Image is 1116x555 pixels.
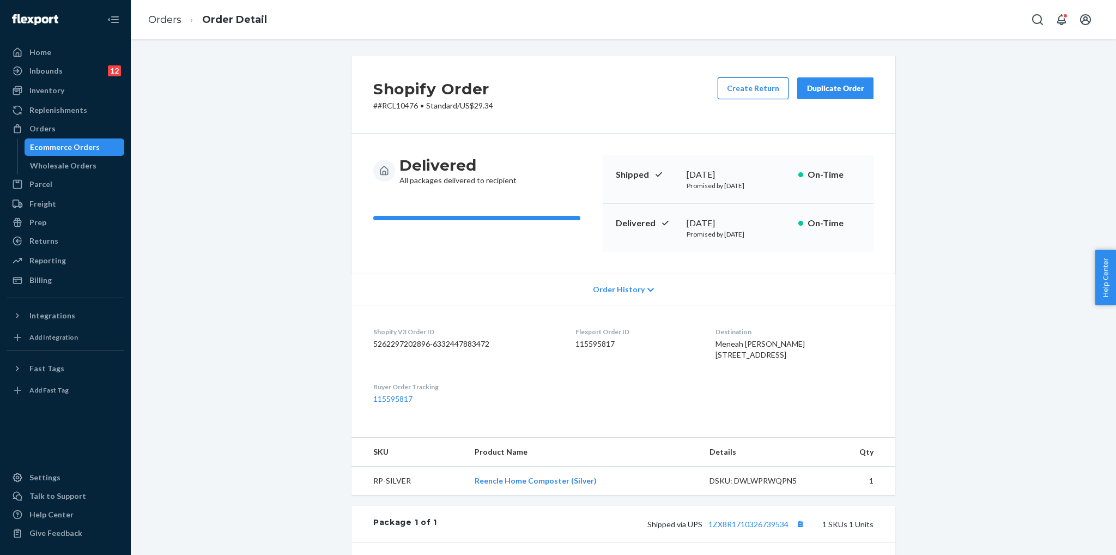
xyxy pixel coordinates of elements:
[7,487,124,505] a: Talk to Support
[29,236,58,246] div: Returns
[25,157,125,174] a: Wholesale Orders
[373,100,493,111] p: # #RCL10476 / US$29.34
[797,77,874,99] button: Duplicate Order
[373,77,493,100] h2: Shopify Order
[7,62,124,80] a: Inbounds12
[29,198,56,209] div: Freight
[102,9,124,31] button: Close Navigation
[29,509,74,520] div: Help Center
[575,327,698,336] dt: Flexport Order ID
[820,467,895,496] td: 1
[808,168,860,181] p: On-Time
[25,138,125,156] a: Ecommerce Orders
[7,101,124,119] a: Replenishments
[30,160,96,171] div: Wholesale Orders
[426,101,457,110] span: Standard
[466,438,700,467] th: Product Name
[29,217,46,228] div: Prep
[7,120,124,137] a: Orders
[7,307,124,324] button: Integrations
[29,528,82,539] div: Give Feedback
[29,123,56,134] div: Orders
[399,155,517,175] h3: Delivered
[475,476,597,485] a: Reencle Home Composter (Silver)
[202,14,267,26] a: Order Detail
[29,310,75,321] div: Integrations
[7,214,124,231] a: Prep
[709,475,812,486] div: DSKU: DWLWPRWQPN5
[29,85,64,96] div: Inventory
[373,517,437,531] div: Package 1 of 1
[687,168,790,181] div: [DATE]
[29,363,64,374] div: Fast Tags
[1075,9,1096,31] button: Open account menu
[7,195,124,213] a: Freight
[593,284,645,295] span: Order History
[7,360,124,377] button: Fast Tags
[7,272,124,289] a: Billing
[29,179,52,190] div: Parcel
[351,467,466,496] td: RP-SILVER
[616,217,678,230] p: Delivered
[29,333,78,342] div: Add Integration
[29,105,87,116] div: Replenishments
[437,517,874,531] div: 1 SKUs 1 Units
[7,469,124,486] a: Settings
[7,82,124,99] a: Inventory
[715,339,805,359] span: Meneah [PERSON_NAME] [STREET_ADDRESS]
[29,472,60,483] div: Settings
[29,47,51,58] div: Home
[806,83,864,94] div: Duplicate Order
[7,524,124,542] button: Give Feedback
[399,155,517,186] div: All packages delivered to recipient
[1027,9,1048,31] button: Open Search Box
[7,176,124,193] a: Parcel
[687,181,790,190] p: Promised by [DATE]
[139,4,276,36] ol: breadcrumbs
[708,520,789,529] a: 1ZX8R1710326739534
[29,385,69,395] div: Add Fast Tag
[7,252,124,269] a: Reporting
[373,339,558,349] dd: 5262297202896-6332447883472
[616,168,678,181] p: Shipped
[575,339,698,349] dd: 115595817
[29,65,63,76] div: Inbounds
[351,438,466,467] th: SKU
[1095,250,1116,305] button: Help Center
[647,520,807,529] span: Shipped via UPS
[7,329,124,346] a: Add Integration
[12,14,58,25] img: Flexport logo
[29,491,86,502] div: Talk to Support
[7,232,124,250] a: Returns
[7,44,124,61] a: Home
[1051,9,1072,31] button: Open notifications
[793,517,807,531] button: Copy tracking number
[718,77,789,99] button: Create Return
[420,101,424,110] span: •
[373,394,413,403] a: 115595817
[148,14,181,26] a: Orders
[29,275,52,286] div: Billing
[373,327,558,336] dt: Shopify V3 Order ID
[701,438,821,467] th: Details
[808,217,860,230] p: On-Time
[7,506,124,523] a: Help Center
[30,142,100,153] div: Ecommerce Orders
[687,230,790,239] p: Promised by [DATE]
[373,382,558,391] dt: Buyer Order Tracking
[715,327,874,336] dt: Destination
[29,255,66,266] div: Reporting
[820,438,895,467] th: Qty
[7,382,124,399] a: Add Fast Tag
[687,217,790,230] div: [DATE]
[108,65,121,76] div: 12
